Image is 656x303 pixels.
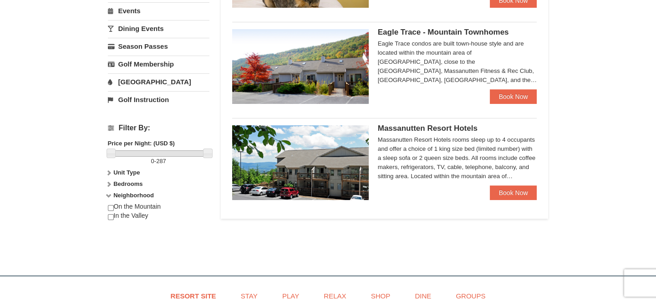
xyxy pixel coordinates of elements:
h4: Filter By: [108,124,209,132]
strong: Price per Night: (USD $) [108,140,175,147]
strong: Unit Type [113,169,140,176]
div: Eagle Trace condos are built town-house style and are located within the mountain area of [GEOGRA... [378,39,537,85]
div: Massanutten Resort Hotels rooms sleep up to 4 occupants and offer a choice of 1 king size bed (li... [378,135,537,181]
div: On the Mountain In the Valley [108,202,209,230]
a: Book Now [490,185,537,200]
img: 19218983-1-9b289e55.jpg [232,29,369,104]
a: Dining Events [108,20,209,37]
a: Golf Instruction [108,91,209,108]
strong: Bedrooms [113,180,142,187]
a: Golf Membership [108,56,209,72]
span: 287 [156,158,166,164]
a: Season Passes [108,38,209,55]
span: 0 [151,158,154,164]
label: - [108,157,209,166]
a: Events [108,2,209,19]
img: 19219026-1-e3b4ac8e.jpg [232,125,369,200]
a: [GEOGRAPHIC_DATA] [108,73,209,90]
span: Eagle Trace - Mountain Townhomes [378,28,509,36]
a: Book Now [490,89,537,104]
strong: Neighborhood [113,192,154,199]
span: Massanutten Resort Hotels [378,124,478,133]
